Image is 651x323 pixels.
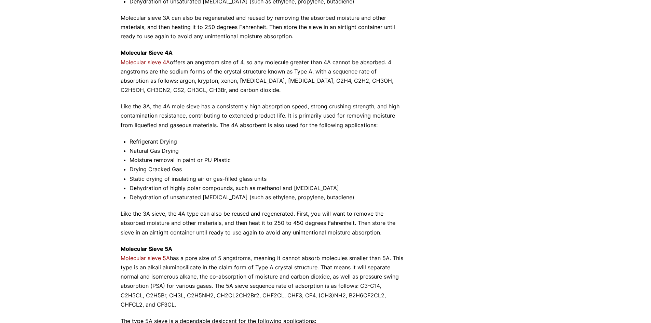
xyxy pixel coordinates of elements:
li: Natural Gas Drying [130,146,406,156]
strong: Molecular Sieve 5A [121,245,172,252]
a: Molecular sieve 5A [121,255,170,261]
p: Like the 3A sieve, the 4A type can also be reused and regenerated. First, you will want to remove... [121,209,406,237]
li: Static drying of insulating air or gas-filled glass units [130,174,406,184]
li: Drying Cracked Gas [130,165,406,174]
li: Refrigerant Drying [130,137,406,146]
p: Molecular sieve 3A can also be regenerated and reused by removing the absorbed moisture and other... [121,13,406,41]
p: offers an angstrom size of 4, so any molecule greater than 4A cannot be absorbed. 4 angstroms are... [121,48,406,95]
li: Moisture removal in paint or PU Plastic [130,156,406,165]
strong: Molecular Sieve 4A [121,49,173,56]
li: Dehydration of unsaturated [MEDICAL_DATA] (such as ethylene, propylene, butadiene) [130,193,406,202]
p: Like the 3A, the 4A mole sieve has a consistently high absorption speed, strong crushing strength... [121,102,406,130]
p: has a pore size of 5 angstroms, meaning it cannot absorb molecules smaller than 5A. This type is ... [121,244,406,309]
li: Dehydration of highly polar compounds, such as methanol and [MEDICAL_DATA] [130,184,406,193]
a: Molecular sieve 4A [121,59,170,66]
